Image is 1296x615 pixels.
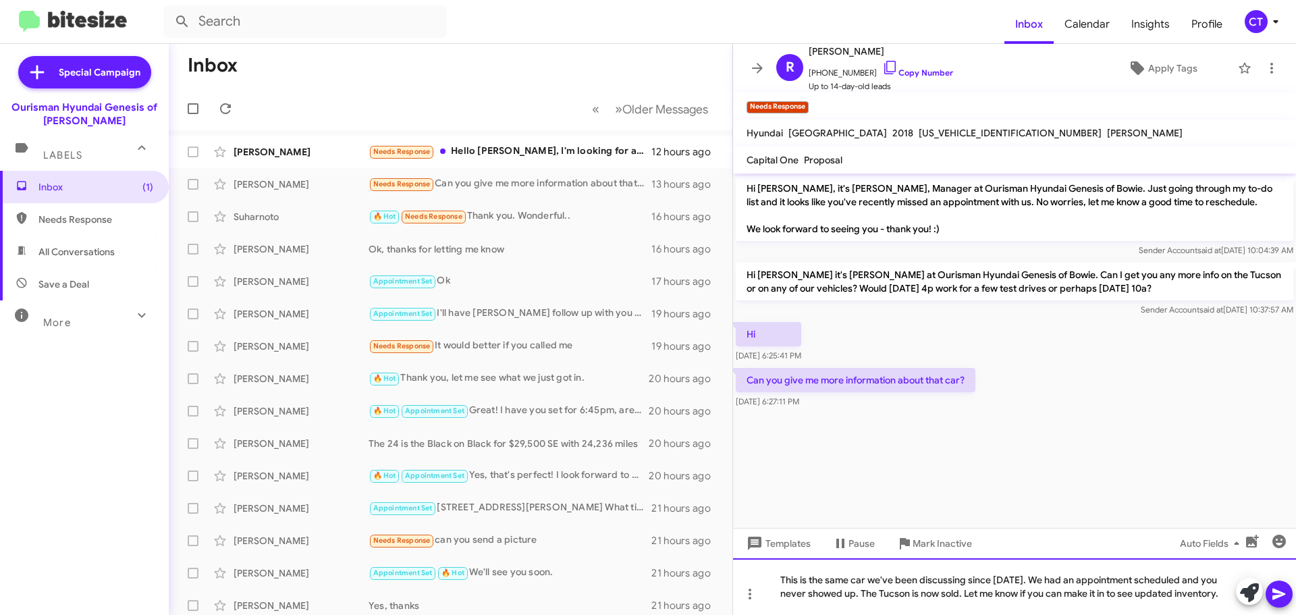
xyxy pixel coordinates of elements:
div: [PERSON_NAME] [234,275,369,288]
h1: Inbox [188,55,238,76]
span: (1) [142,180,153,194]
a: Copy Number [882,68,953,78]
span: Needs Response [373,147,431,156]
div: Hello [PERSON_NAME], I'm looking for a 2023 G80 3.5 prestige package [369,144,651,159]
div: 20 hours ago [649,437,722,450]
div: [PERSON_NAME] [234,566,369,580]
div: CT [1245,10,1268,33]
span: Apply Tags [1148,56,1197,80]
div: 20 hours ago [649,469,722,483]
span: Appointment Set [373,277,433,286]
span: 2018 [892,127,913,139]
div: [PERSON_NAME] [234,372,369,385]
span: » [615,101,622,117]
span: Labels [43,149,82,161]
span: [DATE] 6:27:11 PM [736,396,799,406]
span: R [786,57,794,78]
div: The 24 is the Black on Black for $29,500 SE with 24,236 miles [369,437,649,450]
div: 17 hours ago [651,275,722,288]
div: [PERSON_NAME] [234,307,369,321]
span: Needs Response [373,342,431,350]
span: Sender Account [DATE] 10:04:39 AM [1139,245,1293,255]
p: Hi [736,322,801,346]
div: 16 hours ago [651,242,722,256]
div: 21 hours ago [651,566,722,580]
div: Great! I have you set for 6:45pm, are we still on for that time? [369,403,649,419]
span: Hyundai [747,127,783,139]
span: said at [1197,245,1221,255]
div: It would better if you called me [369,338,651,354]
button: Pause [821,531,886,556]
div: Thank you, let me see what we just got in. [369,371,649,386]
span: Appointment Set [405,471,464,480]
div: Thank you. Wonderful.. [369,209,651,224]
button: Apply Tags [1093,56,1231,80]
span: Appointment Set [405,406,464,415]
div: [PERSON_NAME] [234,437,369,450]
span: More [43,317,71,329]
div: [STREET_ADDRESS][PERSON_NAME] What time can you make it in? [369,500,651,516]
div: Can you give me more information about that car? [369,176,651,192]
div: 20 hours ago [649,404,722,418]
span: Appointment Set [373,504,433,512]
p: Can you give me more information about that car? [736,368,975,392]
div: We'll see you soon. [369,565,651,581]
button: Templates [733,531,821,556]
span: 🔥 Hot [373,374,396,383]
span: [DATE] 6:25:41 PM [736,350,801,360]
div: [PERSON_NAME] [234,469,369,483]
small: Needs Response [747,101,809,113]
div: 21 hours ago [651,599,722,612]
span: Proposal [804,154,842,166]
input: Search [163,5,447,38]
div: 21 hours ago [651,534,722,547]
span: [PHONE_NUMBER] [809,59,953,80]
span: Appointment Set [373,309,433,318]
div: [PERSON_NAME] [234,502,369,515]
a: Inbox [1004,5,1054,44]
span: Capital One [747,154,799,166]
div: 19 hours ago [651,340,722,353]
button: Next [607,95,716,123]
span: Older Messages [622,102,708,117]
span: Mark Inactive [913,531,972,556]
div: [PERSON_NAME] [234,178,369,191]
div: Suharnoto [234,210,369,223]
span: Sender Account [DATE] 10:37:57 AM [1141,304,1293,315]
div: Yes, that's perfect! I look forward to seeing you [DATE] [369,468,649,483]
span: Appointment Set [373,568,433,577]
span: Auto Fields [1180,531,1245,556]
span: Needs Response [373,536,431,545]
div: 19 hours ago [651,307,722,321]
span: Pause [848,531,875,556]
div: can you send a picture [369,533,651,548]
div: I'll have [PERSON_NAME] follow up with you now. [369,306,651,321]
span: Needs Response [373,180,431,188]
div: This is the same car we've been discussing since [DATE]. We had an appointment scheduled and you ... [733,558,1296,615]
span: 🔥 Hot [373,212,396,221]
span: Insights [1120,5,1181,44]
span: [GEOGRAPHIC_DATA] [788,127,887,139]
p: Hi [PERSON_NAME] it's [PERSON_NAME] at Ourisman Hyundai Genesis of Bowie. Can I get you any more ... [736,263,1293,300]
div: [PERSON_NAME] [234,599,369,612]
button: Auto Fields [1169,531,1255,556]
a: Profile [1181,5,1233,44]
p: Hi [PERSON_NAME], it's [PERSON_NAME], Manager at Ourisman Hyundai Genesis of Bowie. Just going th... [736,176,1293,241]
a: Special Campaign [18,56,151,88]
span: Inbox [38,180,153,194]
a: Calendar [1054,5,1120,44]
nav: Page navigation example [585,95,716,123]
span: « [592,101,599,117]
span: said at [1199,304,1223,315]
span: [PERSON_NAME] [1107,127,1183,139]
span: Special Campaign [59,65,140,79]
div: 12 hours ago [651,145,722,159]
span: [US_VEHICLE_IDENTIFICATION_NUMBER] [919,127,1102,139]
div: 13 hours ago [651,178,722,191]
span: 🔥 Hot [373,406,396,415]
span: 🔥 Hot [373,471,396,480]
button: CT [1233,10,1281,33]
